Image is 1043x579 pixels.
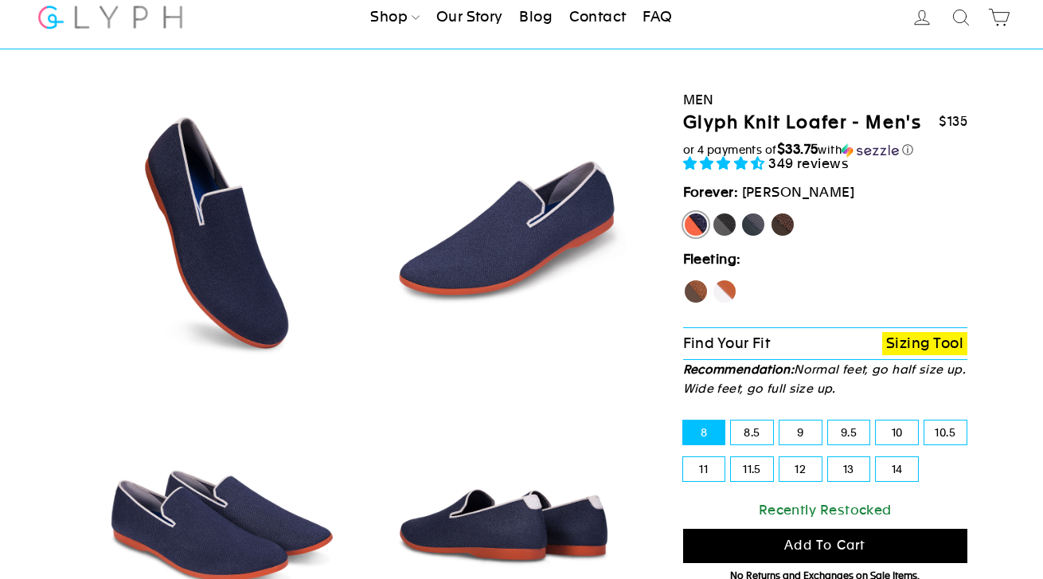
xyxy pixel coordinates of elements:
label: Hawk [683,279,709,304]
label: 10 [876,421,918,444]
span: Find Your Fit [683,334,771,351]
label: 9 [779,421,822,444]
h1: Glyph Knit Loafer - Men's [683,111,922,135]
strong: Forever: [683,184,739,200]
span: $33.75 [777,141,818,157]
label: Fox [712,279,737,304]
label: 12 [779,457,822,481]
label: [PERSON_NAME] [683,212,709,237]
span: $135 [939,114,967,129]
label: 11 [683,457,725,481]
label: Mustang [770,212,795,237]
span: Add to cart [784,538,865,553]
label: 13 [828,457,870,481]
span: 349 reviews [768,155,849,171]
span: [PERSON_NAME] [742,184,855,200]
label: 8 [683,421,725,444]
label: 9.5 [828,421,870,444]
img: Marlin [83,96,354,368]
div: or 4 payments of$33.75withSezzle Click to learn more about Sezzle [683,142,968,158]
label: Rhino [740,212,766,237]
div: or 4 payments of with [683,142,968,158]
strong: Recommendation: [683,362,795,376]
div: Recently Restocked [683,499,968,521]
a: Sizing Tool [882,332,967,355]
div: Men [683,89,968,111]
label: 11.5 [731,457,773,481]
label: 8.5 [731,421,773,444]
label: Panther [712,212,737,237]
img: Marlin [369,96,640,368]
label: 14 [876,457,918,481]
label: 10.5 [924,421,967,444]
strong: Fleeting: [683,251,741,267]
span: 4.71 stars [683,155,769,171]
p: Normal feet, go half size up. Wide feet, go full size up. [683,360,968,398]
button: Add to cart [683,529,968,563]
img: Sezzle [842,143,899,158]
